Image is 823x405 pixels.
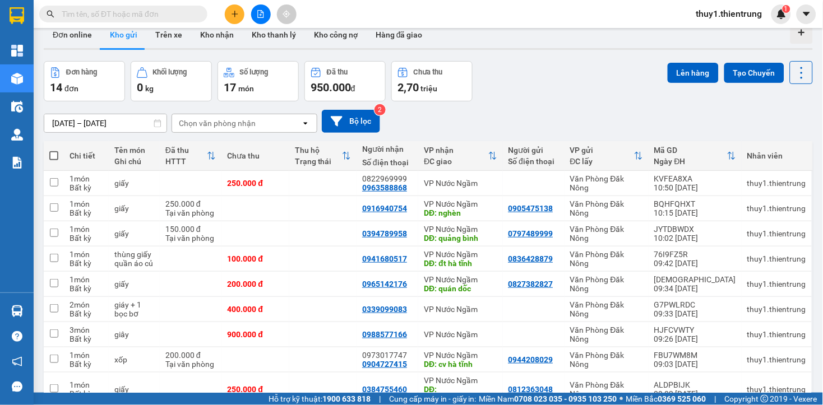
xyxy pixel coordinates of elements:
[362,145,413,153] div: Người nhận
[145,84,154,93] span: kg
[654,309,736,318] div: 09:33 [DATE]
[114,385,154,394] div: giấy
[424,208,497,217] div: DĐ: nghèn
[165,225,216,234] div: 150.000 đ
[362,305,407,314] div: 0339099083
[227,305,283,314] div: 400.000 đ
[508,385,553,394] div: 0812363048
[114,179,154,188] div: giấy
[114,300,154,318] div: giáy + 1 bọc bơ
[165,234,216,243] div: Tại văn phòng
[305,21,367,48] button: Kho công nợ
[654,234,736,243] div: 10:02 [DATE]
[414,68,443,76] div: Chưa thu
[218,61,299,101] button: Số lượng17món
[165,208,216,217] div: Tại văn phòng
[654,325,736,334] div: HJFCVWTY
[44,21,101,48] button: Đơn online
[283,10,290,18] span: aim
[424,305,497,314] div: VP Nước Ngầm
[114,146,154,155] div: Tên món
[362,360,407,369] div: 0904727415
[327,68,348,76] div: Đã thu
[289,141,357,171] th: Toggle SortBy
[70,151,103,160] div: Chi tiết
[783,5,790,13] sup: 1
[776,9,787,19] img: icon-new-feature
[70,334,103,343] div: Bất kỳ
[227,151,283,160] div: Chưa thu
[687,7,771,21] span: thuy1.thientrung
[424,385,497,403] div: DĐ: nghi lộc
[658,394,706,403] strong: 0369 525 060
[114,280,154,288] div: giấy
[570,225,643,243] div: Văn Phòng Đăk Nông
[362,229,407,238] div: 0394789958
[70,309,103,318] div: Bất kỳ
[295,157,342,166] div: Trạng thái
[747,229,806,238] div: thuy1.thientrung
[70,389,103,398] div: Bất kỳ
[784,5,788,13] span: 1
[424,275,497,284] div: VP Nước Ngầm
[64,84,78,93] span: đơn
[70,360,103,369] div: Bất kỳ
[70,199,103,208] div: 1 món
[114,330,154,339] div: giây
[374,104,386,115] sup: 2
[508,280,553,288] div: 0827382827
[165,199,216,208] div: 250.000 đ
[179,118,256,129] div: Chọn văn phòng nhận
[747,179,806,188] div: thuy1.thientrung
[389,393,477,405] span: Cung cấp máy in - giấy in:
[70,275,103,284] div: 1 món
[570,275,643,293] div: Văn Phòng Đăk Nông
[311,81,351,94] span: 950.000
[424,250,497,259] div: VP Nước Ngầm
[379,393,381,405] span: |
[802,9,812,19] span: caret-down
[351,84,355,93] span: đ
[12,331,22,342] span: question-circle
[570,174,643,192] div: Văn Phòng Đăk Nông
[654,225,736,234] div: JYTDBWDX
[424,284,497,293] div: DĐ: quán dốc
[424,225,497,234] div: VP Nước Ngầm
[654,174,736,183] div: KVFEA8XA
[191,21,243,48] button: Kho nhận
[570,300,643,318] div: Văn Phòng Đăk Nông
[362,280,407,288] div: 0965142176
[508,254,553,263] div: 0836428879
[362,254,407,263] div: 0941680517
[70,325,103,334] div: 3 món
[424,146,488,155] div: VP nhận
[424,259,497,268] div: DĐ: đt hà tĩnh
[508,157,559,166] div: Số điện thoại
[508,355,553,364] div: 0944208029
[225,4,244,24] button: plus
[101,21,146,48] button: Kho gửi
[257,10,265,18] span: file-add
[424,234,497,243] div: DĐ: quảng bình
[44,114,167,132] input: Select a date range.
[747,280,806,288] div: thuy1.thientrung
[165,157,207,166] div: HTTT
[570,351,643,369] div: Văn Phòng Đăk Nông
[70,380,103,389] div: 1 món
[654,199,736,208] div: BQHFQHXT
[570,250,643,268] div: Văn Phòng Đăk Nông
[724,63,784,83] button: Tạo Chuyến
[227,385,283,394] div: 250.000 đ
[797,4,816,24] button: caret-down
[747,305,806,314] div: thuy1.thientrung
[11,129,23,141] img: warehouse-icon
[654,389,736,398] div: 09:02 [DATE]
[12,356,22,367] span: notification
[649,141,742,171] th: Toggle SortBy
[11,101,23,113] img: warehouse-icon
[668,63,719,83] button: Lên hàng
[224,81,236,94] span: 17
[424,360,497,369] div: DĐ: cv hà tĩnh
[70,174,103,183] div: 1 món
[146,21,191,48] button: Trên xe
